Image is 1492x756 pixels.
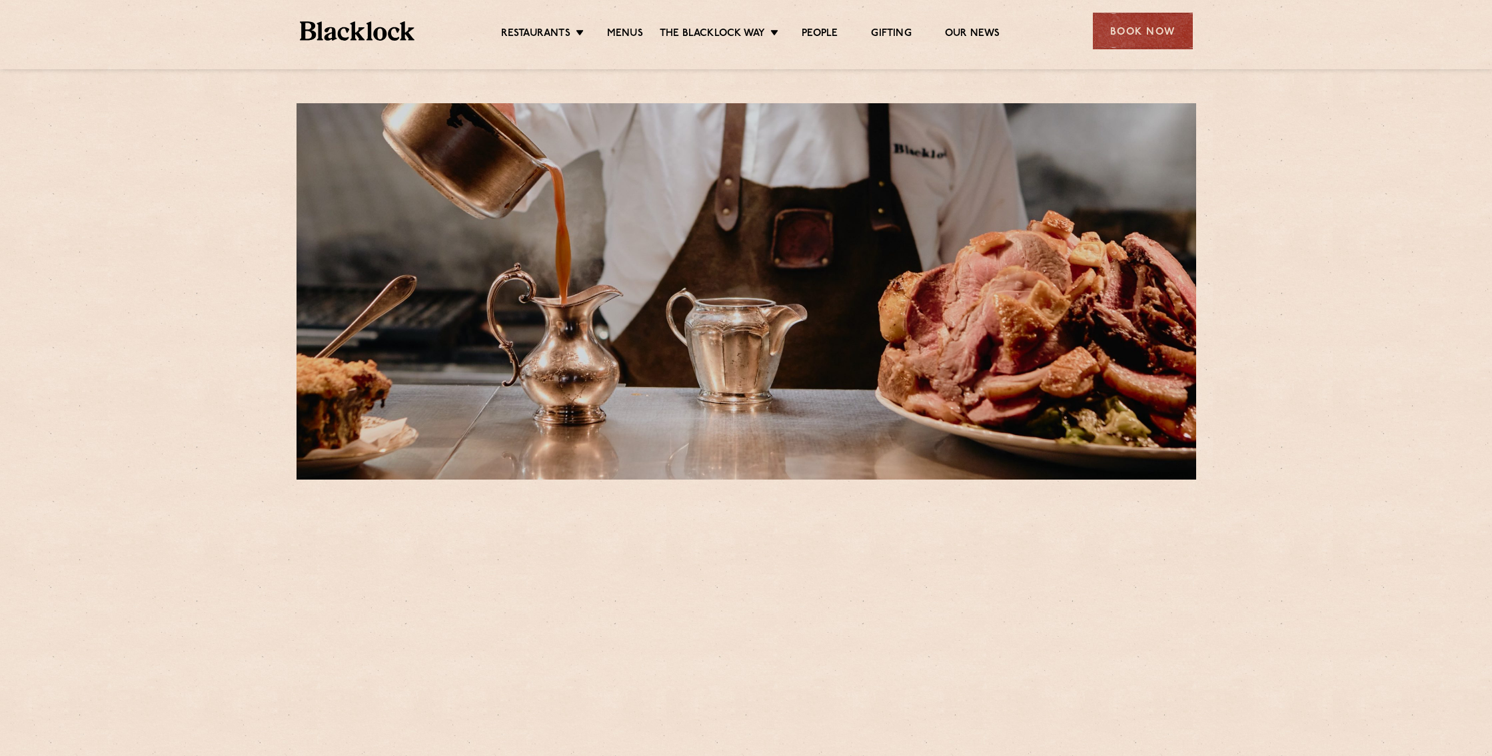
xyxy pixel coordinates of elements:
a: Our News [945,27,1000,42]
a: Menus [607,27,643,42]
a: Gifting [871,27,911,42]
div: Book Now [1093,13,1193,49]
img: BL_Textured_Logo-footer-cropped.svg [300,21,415,41]
a: Restaurants [501,27,570,42]
a: The Blacklock Way [660,27,765,42]
a: People [802,27,838,42]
